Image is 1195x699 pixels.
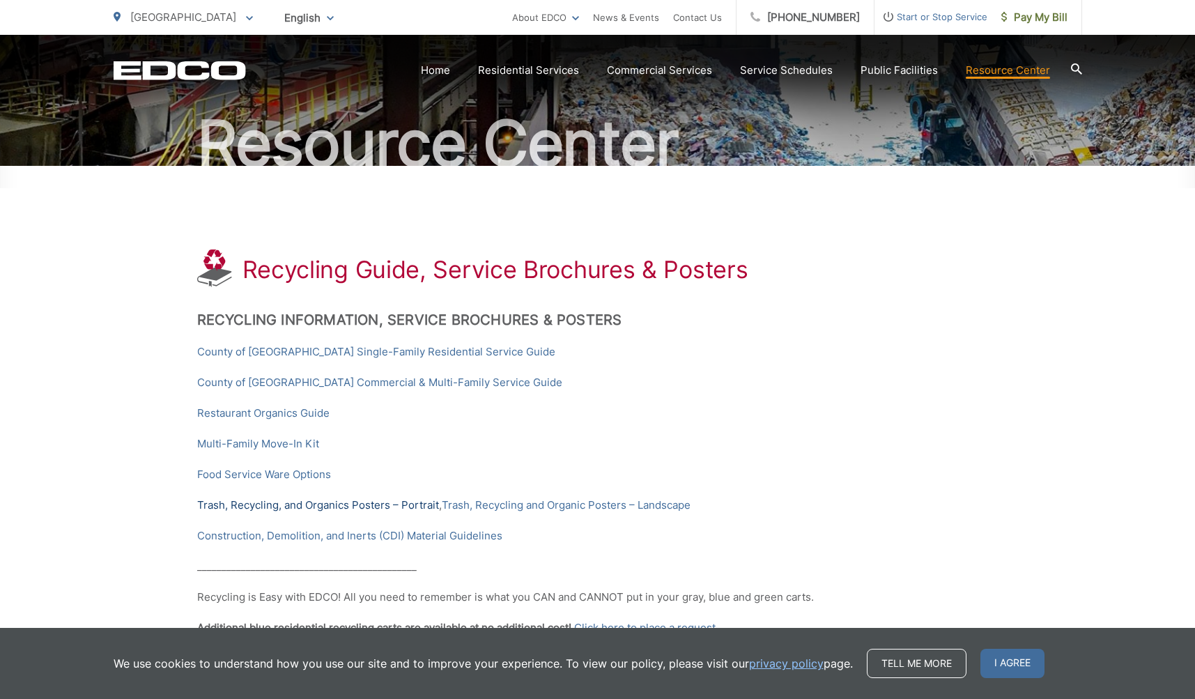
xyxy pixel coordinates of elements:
span: I agree [980,649,1044,678]
a: Food Service Ware Options [197,466,331,483]
a: Resource Center [966,62,1050,79]
span: Pay My Bill [1001,9,1067,26]
a: County of [GEOGRAPHIC_DATA] Single-Family Residential Service Guide [197,344,555,360]
a: Commercial Services [607,62,712,79]
a: Service Schedules [740,62,833,79]
a: privacy policy [749,655,824,672]
a: Restaurant Organics Guide [197,405,330,422]
a: Multi-Family Move-In Kit [197,436,319,452]
a: Tell me more [867,649,966,678]
span: [GEOGRAPHIC_DATA] [130,10,236,24]
a: EDCD logo. Return to the homepage. [114,61,246,80]
a: Residential Services [478,62,579,79]
a: Trash, Recycling, and Organics Posters – Portrait [197,497,439,514]
h2: Resource Center [114,109,1082,178]
p: Recycling is Easy with EDCO! All you need to remember is what you CAN and CANNOT put in your gray... [197,589,999,606]
a: County of [GEOGRAPHIC_DATA] Commercial & Multi-Family Service Guide [197,374,562,391]
strong: Additional blue residential recycling carts are available at no additional cost! [197,621,571,634]
a: News & Events [593,9,659,26]
a: Trash, Recycling and Organic Posters – Landscape [442,497,691,514]
a: About EDCO [512,9,579,26]
p: _____________________________________________ [197,558,999,575]
a: Home [421,62,450,79]
h1: Recycling Guide, Service Brochures & Posters [242,256,748,284]
a: Construction, Demolition, and Inerts (CDI) Material Guidelines [197,528,502,544]
p: , [197,497,999,514]
p: We use cookies to understand how you use our site and to improve your experience. To view our pol... [114,655,853,672]
a: Contact Us [673,9,722,26]
span: English [274,6,344,30]
h2: Recycling Information, Service Brochures & Posters [197,312,999,328]
a: Click here to place a request. [574,620,718,636]
a: Public Facilities [861,62,938,79]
